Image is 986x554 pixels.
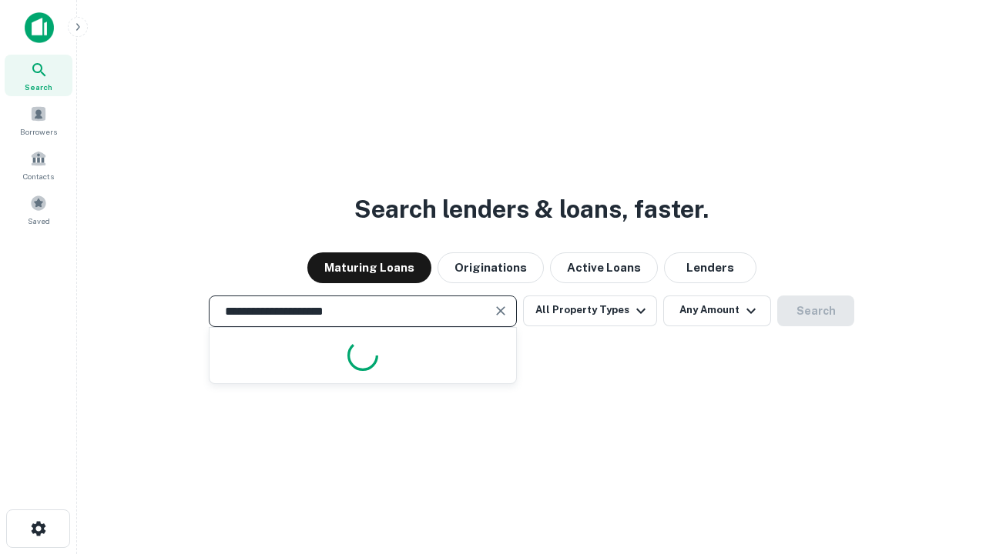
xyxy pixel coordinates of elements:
[25,81,52,93] span: Search
[25,12,54,43] img: capitalize-icon.png
[5,144,72,185] a: Contacts
[5,189,72,230] a: Saved
[550,252,658,283] button: Active Loans
[20,125,57,138] span: Borrowers
[28,215,50,227] span: Saved
[354,191,709,228] h3: Search lenders & loans, faster.
[909,431,986,505] iframe: Chat Widget
[663,295,771,326] button: Any Amount
[664,252,756,283] button: Lenders
[5,99,72,141] a: Borrowers
[490,300,511,322] button: Clear
[438,252,544,283] button: Originations
[5,55,72,96] a: Search
[307,252,431,283] button: Maturing Loans
[523,295,657,326] button: All Property Types
[23,170,54,182] span: Contacts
